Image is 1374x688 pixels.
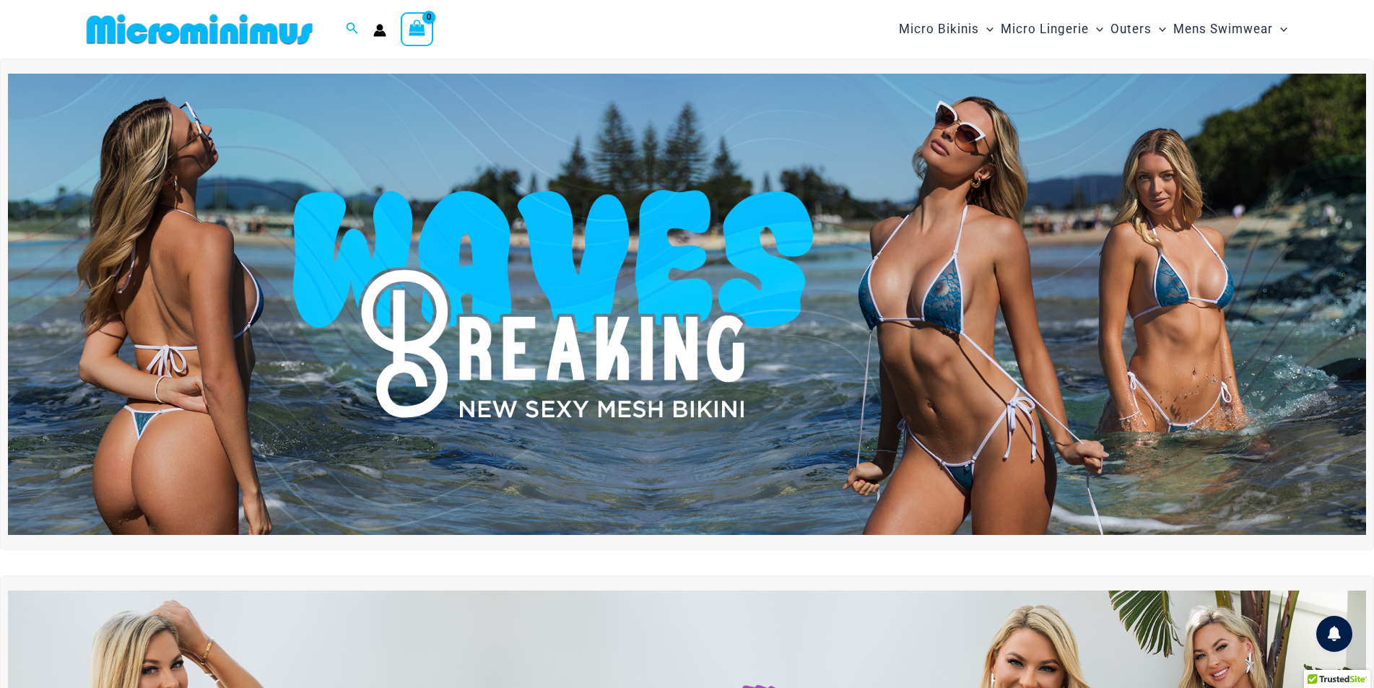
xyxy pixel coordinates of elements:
[346,20,359,38] a: Search icon link
[899,11,979,48] span: Micro Bikinis
[1107,7,1170,51] a: OutersMenu ToggleMenu Toggle
[8,74,1366,535] img: Waves Breaking Ocean Bikini Pack
[1170,7,1291,51] a: Mens SwimwearMenu ToggleMenu Toggle
[1001,11,1089,48] span: Micro Lingerie
[893,5,1294,53] nav: Site Navigation
[1110,11,1152,48] span: Outers
[401,12,434,45] a: View Shopping Cart, empty
[1173,11,1273,48] span: Mens Swimwear
[1152,11,1166,48] span: Menu Toggle
[1273,11,1287,48] span: Menu Toggle
[895,7,997,51] a: Micro BikinisMenu ToggleMenu Toggle
[1089,11,1103,48] span: Menu Toggle
[373,24,386,37] a: Account icon link
[997,7,1107,51] a: Micro LingerieMenu ToggleMenu Toggle
[979,11,993,48] span: Menu Toggle
[81,13,318,45] img: MM SHOP LOGO FLAT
